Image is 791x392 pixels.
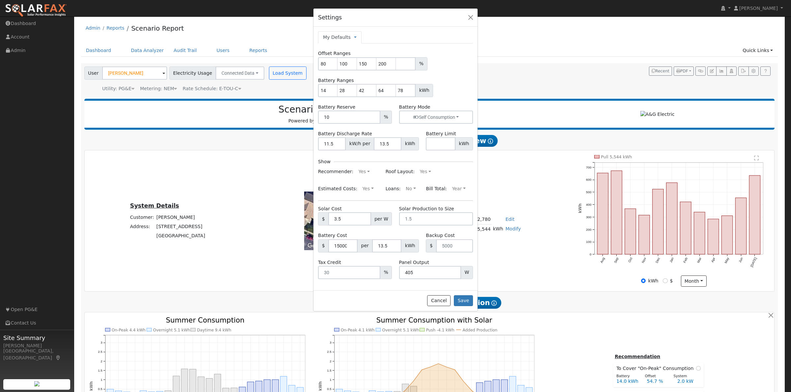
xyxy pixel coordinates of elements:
[359,184,377,194] button: Yes
[374,137,401,150] input: 0.0
[380,266,392,279] span: %
[399,111,473,124] button: Self Consumption
[318,137,346,150] input: 0.0
[345,137,374,150] span: kW/h per
[318,104,355,111] label: Battery Reserve
[427,295,451,306] button: Cancel
[357,239,372,252] span: per
[401,239,419,252] span: kWh
[386,169,415,174] span: Roof Layout:
[318,239,329,252] span: $
[318,232,347,239] label: Battery Cost
[318,50,351,57] label: Offset Ranges
[426,239,436,252] span: $
[318,130,372,137] label: Battery Discharge Rate
[318,13,342,22] h5: Settings
[415,57,427,70] span: %
[318,205,342,212] label: Solar Cost
[401,137,419,150] span: kWh
[399,205,454,212] label: Solar Production to Size
[318,266,380,279] input: 30
[318,212,329,225] span: $
[318,77,354,84] label: Battery Ranges
[318,169,353,174] span: Recommender:
[461,266,473,279] span: W
[402,184,419,194] button: No
[380,111,392,124] span: %
[454,295,473,306] button: Save
[415,84,433,97] span: kWh
[426,186,447,191] span: Bill Total:
[355,167,373,177] button: Yes
[386,186,401,191] span: Loans:
[323,34,351,41] a: My Defaults
[455,137,473,150] span: kWh
[399,212,473,225] input: 1.5
[371,212,392,225] span: per W
[449,184,469,194] button: Year
[328,212,371,225] input: 0.00
[416,167,434,177] button: Yes
[399,259,429,266] label: Panel Output
[318,111,380,124] input: 0.0
[318,186,357,191] span: Estimated Costs:
[426,130,456,137] label: Battery Limit
[318,259,341,266] label: Tax Credit
[318,159,331,165] h6: Show
[399,104,430,111] label: Battery Mode
[436,239,473,252] input: 5000
[426,232,454,239] label: Backup Cost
